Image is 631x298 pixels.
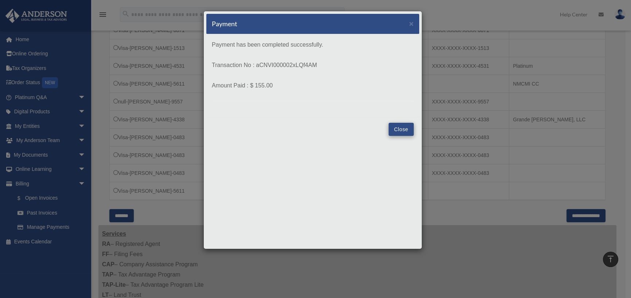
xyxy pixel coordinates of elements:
p: Payment has been completed successfully. [212,40,414,50]
button: Close [389,123,414,136]
p: Transaction No : aCNVI000002xLQf4AM [212,60,414,70]
button: Close [409,20,414,27]
h5: Payment [212,19,237,28]
span: × [409,19,414,28]
p: Amount Paid : $ 155.00 [212,81,414,91]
